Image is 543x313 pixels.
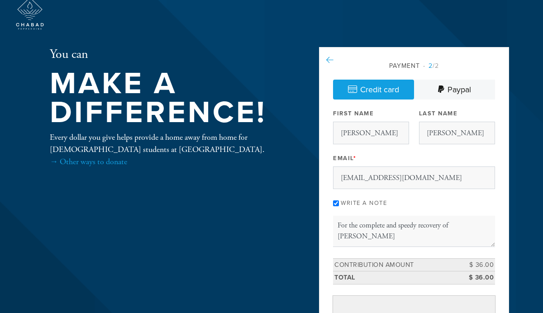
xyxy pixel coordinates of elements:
[50,156,127,167] a: → Other ways to donate
[423,62,439,70] span: /2
[353,155,357,162] span: This field is required.
[333,80,414,100] a: Credit card
[341,199,387,207] label: Write a note
[333,271,454,285] td: Total
[50,69,290,128] h1: Make a Difference!
[454,258,495,271] td: $ 36.00
[419,109,458,118] label: Last Name
[333,109,374,118] label: First Name
[50,131,290,168] div: Every dollar you give helps provide a home away from home for [DEMOGRAPHIC_DATA] students at [GEO...
[414,80,495,100] a: Paypal
[429,62,433,70] span: 2
[333,61,495,71] div: Payment
[333,154,356,162] label: Email
[50,47,290,62] h2: You can
[454,271,495,285] td: $ 36.00
[333,258,454,271] td: Contribution Amount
